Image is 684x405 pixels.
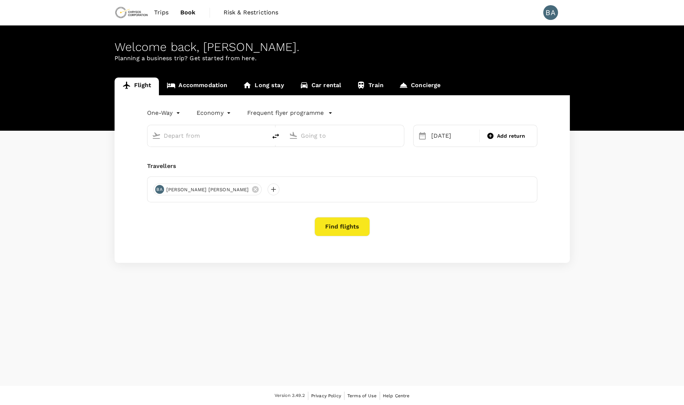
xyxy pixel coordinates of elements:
span: Privacy Policy [311,393,341,398]
span: Trips [154,8,169,17]
button: Open [262,135,263,136]
a: Flight [115,78,159,95]
div: BA [155,185,164,194]
a: Long stay [235,78,292,95]
span: Version 3.49.2 [275,392,305,399]
div: Economy [197,107,232,119]
span: Book [180,8,196,17]
div: Welcome back , [PERSON_NAME] . [115,40,570,54]
p: Planning a business trip? Get started from here. [115,54,570,63]
div: [DATE] [428,128,478,143]
a: Terms of Use [347,392,377,400]
a: Car rental [292,78,349,95]
span: Terms of Use [347,393,377,398]
a: Accommodation [159,78,235,95]
button: Open [399,135,400,136]
button: delete [267,127,285,145]
button: Frequent flyer programme [247,109,333,117]
input: Going to [301,130,388,141]
span: Help Centre [383,393,410,398]
a: Train [349,78,391,95]
div: One-Way [147,107,182,119]
a: Help Centre [383,392,410,400]
input: Depart from [164,130,251,141]
button: Find flights [314,217,370,236]
img: Chrysos Corporation [115,4,149,21]
a: Privacy Policy [311,392,341,400]
span: Add return [497,132,525,140]
a: Concierge [391,78,448,95]
p: Frequent flyer programme [247,109,324,117]
div: Travellers [147,162,537,171]
span: Risk & Restrictions [224,8,279,17]
span: [PERSON_NAME] [PERSON_NAME] [162,186,253,193]
div: BA[PERSON_NAME] [PERSON_NAME] [153,183,262,195]
div: BA [543,5,558,20]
